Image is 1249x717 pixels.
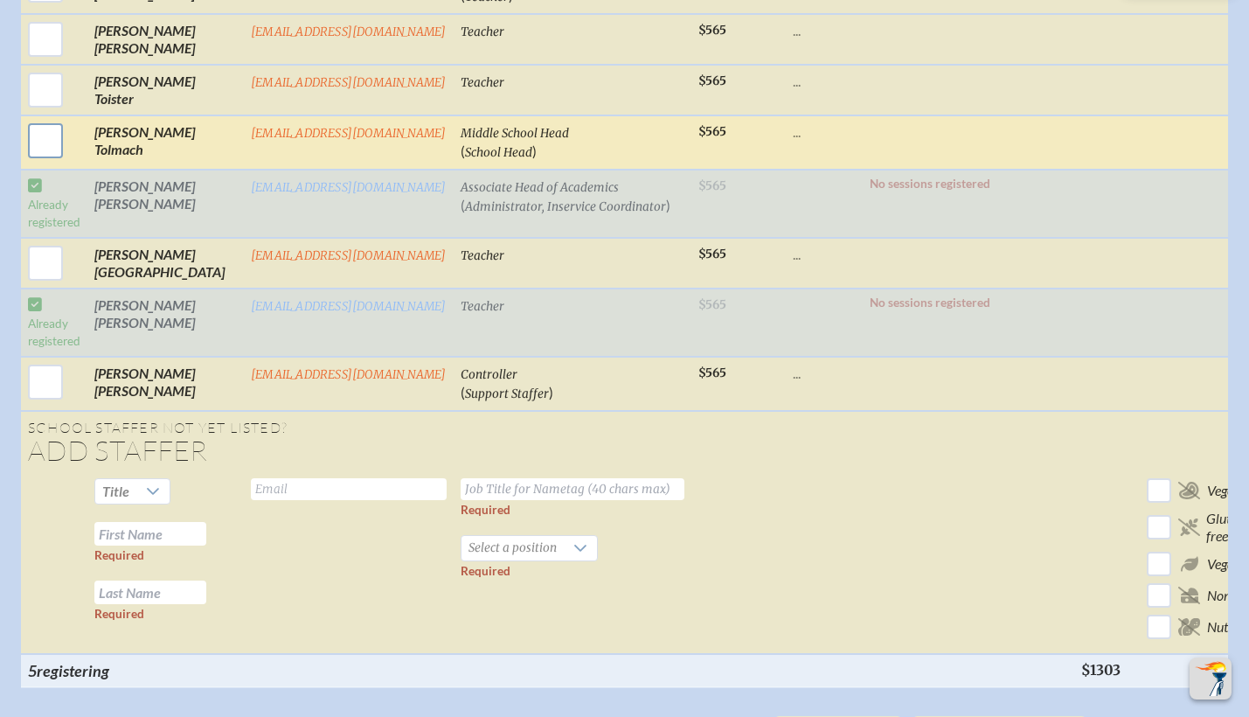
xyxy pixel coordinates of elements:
[21,654,244,687] th: 5
[793,296,1067,310] p: No sessions registered
[1190,658,1232,700] button: Scroll Top
[461,248,504,263] span: Teacher
[251,24,447,39] a: [EMAIL_ADDRESS][DOMAIN_NAME]
[461,75,504,90] span: Teacher
[461,24,504,39] span: Teacher
[251,126,447,141] a: [EMAIL_ADDRESS][DOMAIN_NAME]
[87,170,244,238] td: [PERSON_NAME] [PERSON_NAME]
[1207,555,1241,573] span: Vegan
[698,73,726,88] span: $565
[793,365,1067,382] p: ...
[251,367,447,382] a: [EMAIL_ADDRESS][DOMAIN_NAME]
[87,65,244,115] td: [PERSON_NAME] Toister
[1074,654,1140,687] th: $1303
[461,126,569,141] span: Middle School Head
[87,238,244,289] td: [PERSON_NAME] [GEOGRAPHIC_DATA]
[793,246,1067,263] p: ...
[461,299,504,314] span: Teacher
[37,661,109,680] span: registering
[87,14,244,65] td: [PERSON_NAME] [PERSON_NAME]
[793,178,1067,191] p: No sessions registered
[698,23,726,38] span: $565
[251,478,447,500] input: Email
[251,248,447,263] a: [EMAIL_ADDRESS][DOMAIN_NAME]
[793,123,1067,141] p: ...
[532,143,537,159] span: )
[95,479,136,504] span: Title
[94,581,206,604] input: Last Name
[698,124,726,139] span: $565
[465,199,666,214] span: Administrator, Inservice Coordinator
[251,180,447,195] a: [EMAIL_ADDRESS][DOMAIN_NAME]
[87,115,244,170] td: [PERSON_NAME] Tolmach
[87,289,244,357] td: [PERSON_NAME] [PERSON_NAME]
[461,180,619,195] span: Associate Head of Academics
[698,247,726,261] span: $565
[698,365,726,380] span: $565
[465,145,532,160] span: School Head
[549,384,553,400] span: )
[94,548,144,562] label: Required
[102,483,129,499] span: Title
[461,564,510,578] label: Required
[793,73,1067,90] p: ...
[461,367,517,382] span: Controller
[1193,661,1228,696] img: To the top
[251,75,447,90] a: [EMAIL_ADDRESS][DOMAIN_NAME]
[94,522,206,546] input: First Name
[87,357,244,411] td: [PERSON_NAME] [PERSON_NAME]
[461,143,465,159] span: (
[461,478,684,500] input: Job Title for Nametag (40 chars max)
[461,503,510,517] label: Required
[666,197,670,213] span: )
[461,536,564,560] span: Select a position
[461,384,465,400] span: (
[461,197,465,213] span: (
[94,607,144,621] label: Required
[793,22,1067,39] p: ...
[465,386,549,401] span: Support Staffer
[251,299,447,314] a: [EMAIL_ADDRESS][DOMAIN_NAME]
